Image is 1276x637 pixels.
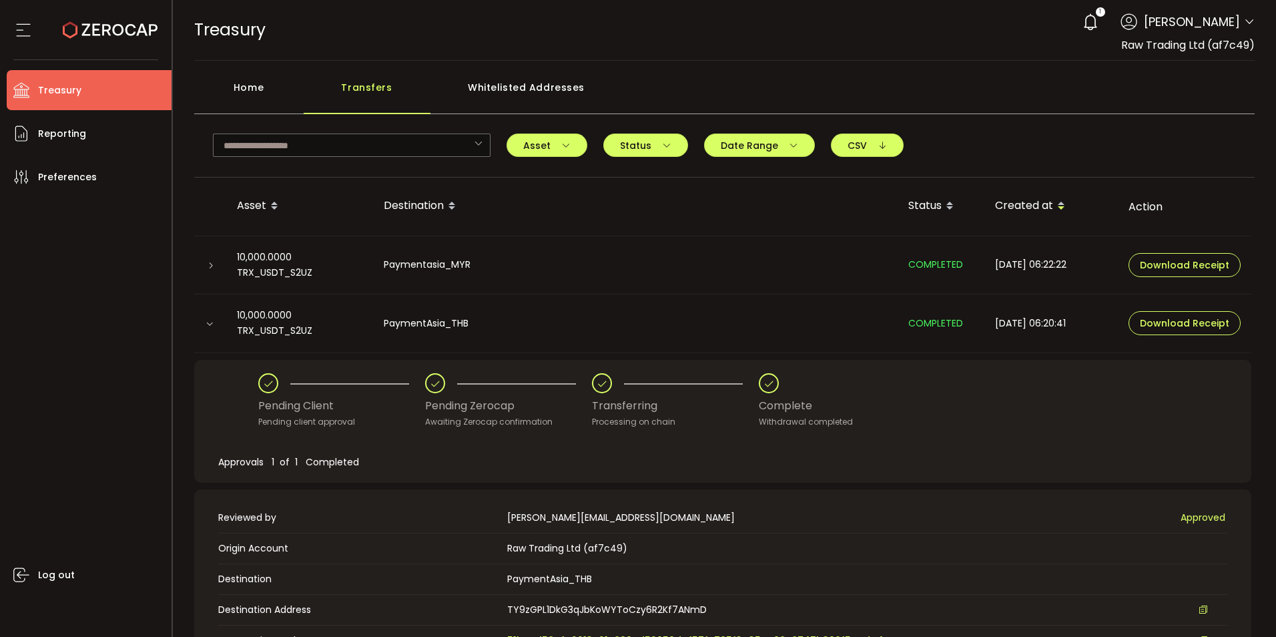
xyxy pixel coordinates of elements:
div: Action [1118,199,1251,214]
div: 10,000.0000 TRX_USDT_S2UZ [226,250,373,280]
span: Log out [38,566,75,585]
span: Asset [523,141,571,150]
iframe: Chat Widget [1209,573,1276,637]
div: Transferring [592,393,759,419]
span: COMPLETED [908,258,963,271]
div: Complete [759,393,853,419]
div: Awaiting Zerocap confirmation [425,415,592,429]
div: Home [194,74,304,114]
button: Download Receipt [1129,311,1241,335]
button: Status [603,134,688,157]
div: Withdrawal completed [759,415,853,429]
button: Download Receipt [1129,253,1241,277]
span: Destination [218,572,501,586]
button: Asset [507,134,587,157]
span: Raw Trading Ltd (af7c49) [507,542,627,555]
span: Destination Address [218,603,501,617]
span: Download Receipt [1140,260,1229,270]
div: 10,000.0000 TRX_USDT_S2UZ [226,308,373,339]
span: Date Range [721,141,798,150]
div: Transfers [304,74,430,114]
span: Raw Trading Ltd (af7c49) [1121,37,1255,53]
span: Treasury [38,81,81,100]
span: 1 [1099,7,1101,17]
span: PaymentAsia_THB [507,572,592,586]
div: [DATE] 06:22:22 [984,257,1118,272]
span: Approvals 1 of 1 Completed [218,455,359,469]
button: CSV [831,134,904,157]
div: Processing on chain [592,415,759,429]
div: PaymentAsia_THB [373,316,898,331]
div: Destination [373,195,898,218]
div: Whitelisted Addresses [430,74,623,114]
span: CSV [848,141,887,150]
span: Preferences [38,168,97,187]
div: [DATE] 06:20:41 [984,316,1118,331]
span: Reviewed by [218,511,501,525]
div: Pending Client [258,393,425,419]
span: [PERSON_NAME][EMAIL_ADDRESS][DOMAIN_NAME] [507,511,735,525]
span: Reporting [38,124,86,144]
div: Pending Zerocap [425,393,592,419]
span: COMPLETED [908,316,963,330]
span: Origin Account [218,542,501,556]
div: Asset [226,195,373,218]
span: Approved [1181,511,1225,525]
button: Date Range [704,134,815,157]
div: Created at [984,195,1118,218]
div: Pending client approval [258,415,425,429]
span: TY9zGPL1DkG3qJbKoWYToCzy6R2Kf7ANmD [507,603,707,617]
div: Paymentasia_MYR [373,257,898,272]
span: Status [620,141,671,150]
div: Status [898,195,984,218]
span: Treasury [194,18,266,41]
span: Download Receipt [1140,318,1229,328]
span: [PERSON_NAME] [1144,13,1240,31]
